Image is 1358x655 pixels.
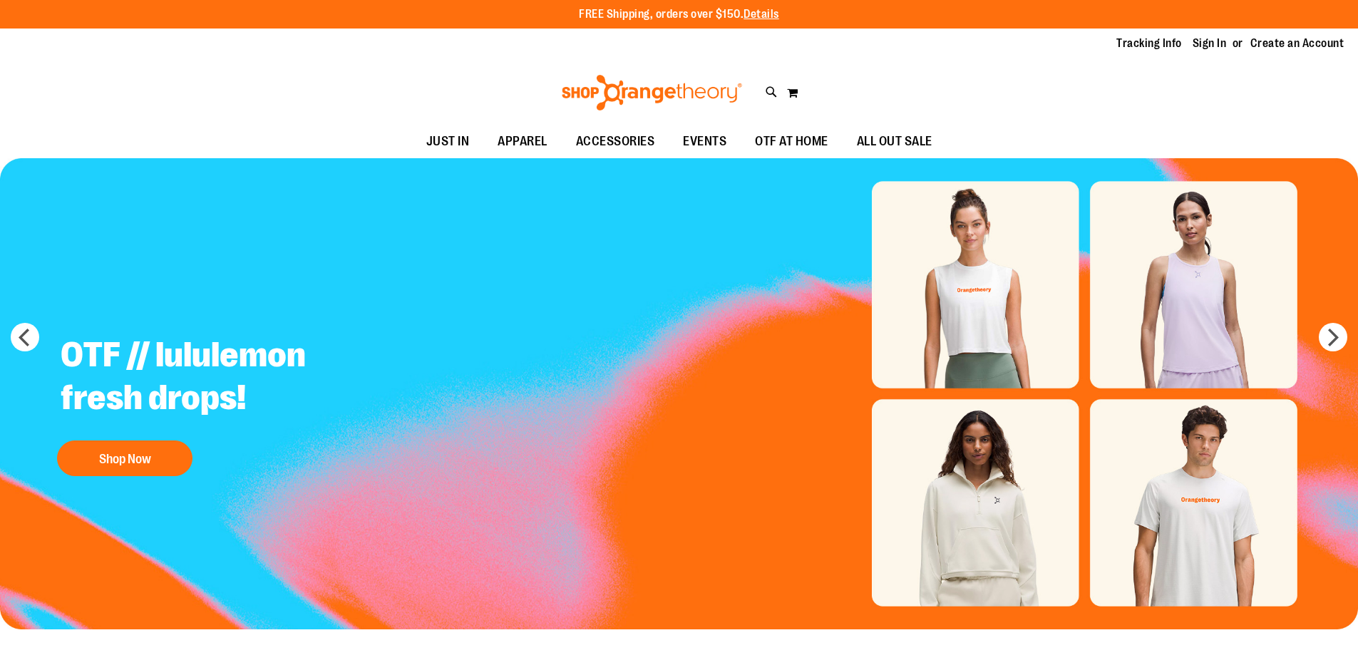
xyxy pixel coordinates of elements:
img: Shop Orangetheory [560,75,744,110]
a: OTF // lululemon fresh drops! Shop Now [50,323,404,483]
button: Shop Now [57,440,192,476]
a: Tracking Info [1116,36,1182,51]
button: next [1319,323,1347,351]
span: ALL OUT SALE [857,125,932,158]
span: APPAREL [498,125,547,158]
span: ACCESSORIES [576,125,655,158]
span: JUST IN [426,125,470,158]
h2: OTF // lululemon fresh drops! [50,323,404,433]
a: Sign In [1193,36,1227,51]
a: Details [744,8,779,21]
span: OTF AT HOME [755,125,828,158]
span: EVENTS [683,125,726,158]
a: Create an Account [1250,36,1344,51]
button: prev [11,323,39,351]
p: FREE Shipping, orders over $150. [579,6,779,23]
